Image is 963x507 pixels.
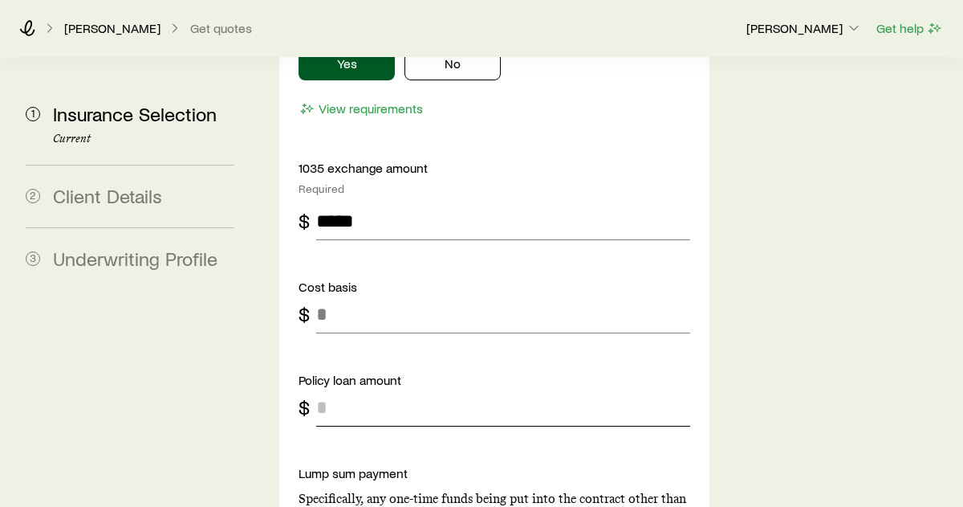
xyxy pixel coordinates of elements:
img: logo [6,6,116,27]
button: [PERSON_NAME] [746,19,863,39]
span: 2 [26,189,40,203]
div: $ [299,396,310,419]
p: Cost basis [299,279,690,295]
p: Policy loan amount [299,372,690,388]
p: Current [53,133,234,145]
div: Hello! Please Log In [6,70,234,84]
a: Log in [6,114,48,128]
button: View requirements [299,100,424,118]
div: $ [299,210,310,232]
span: Underwriting Profile [53,247,217,270]
button: Get help [876,19,944,38]
span: 1 [26,107,40,121]
span: 3 [26,251,40,266]
button: Yes [299,48,395,80]
p: [PERSON_NAME] [746,20,862,36]
p: 1035 exchange amount [299,160,690,176]
button: Log in [6,113,48,130]
button: No [404,48,501,80]
div: Required [299,182,690,195]
div: $ [299,303,310,325]
p: Lump sum payment [299,465,690,481]
button: Get quotes [189,21,253,36]
div: You will be redirected to our universal log in page. [6,84,234,113]
span: Insurance Selection [53,102,217,125]
span: Client Details [53,184,162,207]
p: [PERSON_NAME] [64,20,160,36]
